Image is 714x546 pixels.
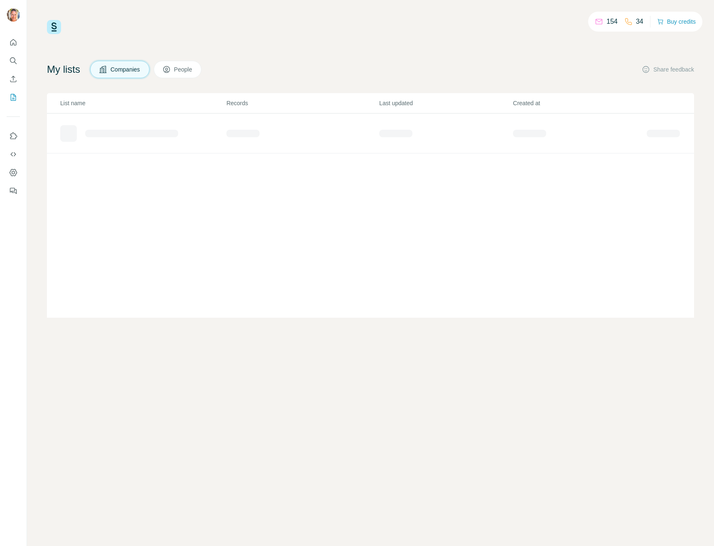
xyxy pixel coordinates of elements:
[7,128,20,143] button: Use Surfe on LinkedIn
[379,99,512,107] p: Last updated
[7,35,20,50] button: Quick start
[636,17,643,27] p: 34
[174,65,193,74] span: People
[657,16,696,27] button: Buy credits
[7,165,20,180] button: Dashboard
[226,99,378,107] p: Records
[7,90,20,105] button: My lists
[47,20,61,34] img: Surfe Logo
[60,99,226,107] p: List name
[7,183,20,198] button: Feedback
[47,63,80,76] h4: My lists
[7,147,20,162] button: Use Surfe API
[7,8,20,22] img: Avatar
[110,65,141,74] span: Companies
[513,99,646,107] p: Created at
[7,53,20,68] button: Search
[642,65,694,74] button: Share feedback
[7,72,20,86] button: Enrich CSV
[606,17,618,27] p: 154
